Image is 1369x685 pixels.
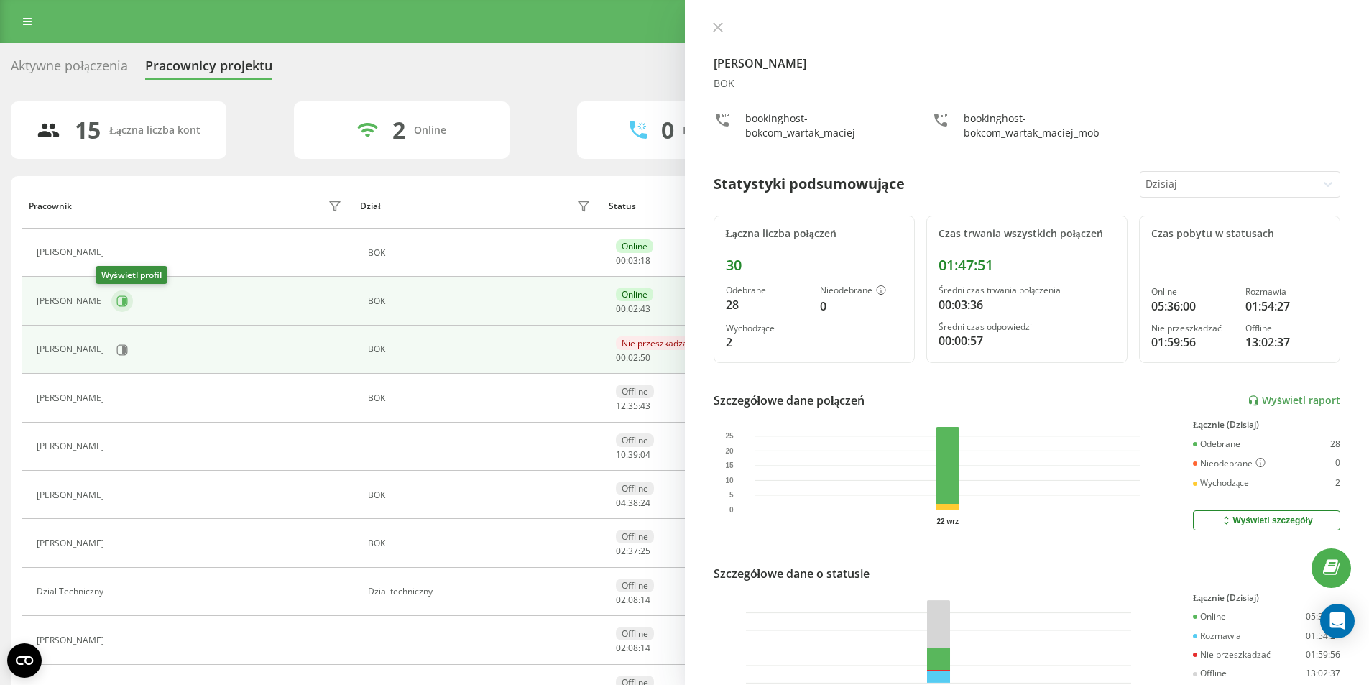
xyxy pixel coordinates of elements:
span: 18 [640,254,650,267]
span: 02 [616,642,626,654]
div: Łącznie (Dzisiaj) [1193,420,1340,430]
div: 01:54:27 [1245,298,1328,315]
div: Offline [616,627,654,640]
span: 03 [628,254,638,267]
div: Online [616,288,653,301]
div: : : [616,256,650,266]
text: 10 [725,477,734,484]
span: 08 [628,642,638,654]
div: Statystyki podsumowujące [714,173,905,195]
button: Open CMP widget [7,643,42,678]
div: Open Intercom Messenger [1320,604,1355,638]
div: 0 [1335,458,1340,469]
div: bookinghost-bokcom_wartak_maciej_mob [964,111,1122,140]
div: Nieodebrane [1193,458,1266,469]
div: 30 [726,257,903,274]
div: Offline [616,530,654,543]
div: Offline [616,482,654,495]
span: 00 [616,303,626,315]
div: 13:02:37 [1245,334,1328,351]
div: [PERSON_NAME] [37,296,108,306]
div: Dział [360,201,380,211]
div: Aktywne połączenia [11,58,128,81]
div: [PERSON_NAME] [37,441,108,451]
button: Wyświetl szczegóły [1193,510,1340,530]
div: Rozmawia [1193,631,1241,641]
div: 2 [726,334,808,351]
text: 22 wrz [936,518,959,525]
div: Pracownik [29,201,72,211]
div: Odebrane [726,285,808,295]
div: : : [616,595,650,605]
div: Offline [616,579,654,592]
div: BOK [368,248,594,258]
div: Offline [616,385,654,398]
text: 15 [725,461,734,469]
div: 01:59:56 [1306,650,1340,660]
div: Wychodzące [726,323,808,334]
span: 04 [640,449,650,461]
div: 2 [392,116,405,144]
div: BOK [368,344,594,354]
div: BOK [368,393,594,403]
div: Wyświetl profil [96,266,167,284]
div: Rozmawiają [683,124,740,137]
div: 01:54:27 [1306,631,1340,641]
div: : : [616,643,650,653]
div: [PERSON_NAME] [37,490,108,500]
span: 08 [628,594,638,606]
span: 50 [640,351,650,364]
div: Rozmawia [1245,287,1328,297]
text: 25 [725,432,734,440]
div: 00:03:36 [939,296,1115,313]
span: 38 [628,497,638,509]
div: : : [616,546,650,556]
div: Odebrane [1193,439,1240,449]
text: 20 [725,447,734,455]
div: : : [616,401,650,411]
div: Szczegółowe dane połączeń [714,392,865,409]
span: 02 [628,303,638,315]
div: 28 [726,296,808,313]
span: 02 [616,545,626,557]
div: Nie przeszkadzać [1193,650,1271,660]
div: Łączna liczba kont [109,124,200,137]
div: Online [414,124,446,137]
text: 5 [729,491,733,499]
div: BOK [368,538,594,548]
div: 01:59:56 [1151,334,1234,351]
div: BOK [368,296,594,306]
div: Dzial Techniczny [37,587,107,597]
div: [PERSON_NAME] [37,247,108,257]
div: 05:36:00 [1306,612,1340,622]
div: 00:00:57 [939,332,1115,349]
h4: [PERSON_NAME] [714,55,1341,72]
div: Offline [1193,668,1227,679]
div: Online [1193,612,1226,622]
span: 02 [628,351,638,364]
div: 05:36:00 [1151,298,1234,315]
div: Szczegółowe dane o statusie [714,565,870,582]
div: Pracownicy projektu [145,58,272,81]
div: Nieodebrane [820,285,903,297]
div: Nie przeszkadzać [1151,323,1234,334]
div: Offline [1245,323,1328,334]
span: 00 [616,254,626,267]
div: : : [616,304,650,314]
div: Dzial techniczny [368,587,594,597]
div: 2 [1335,478,1340,488]
div: Nie przeszkadzać [616,336,698,350]
div: Czas pobytu w statusach [1151,228,1328,240]
div: Średni czas odpowiedzi [939,322,1115,332]
div: Wychodzące [1193,478,1249,488]
div: Online [1151,287,1234,297]
span: 35 [628,400,638,412]
span: 43 [640,400,650,412]
div: Łącznie (Dzisiaj) [1193,593,1340,603]
div: Status [609,201,636,211]
div: [PERSON_NAME] [37,635,108,645]
div: Online [616,239,653,253]
div: Offline [616,433,654,447]
div: bookinghost-bokcom_wartak_maciej [745,111,903,140]
div: [PERSON_NAME] [37,344,108,354]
